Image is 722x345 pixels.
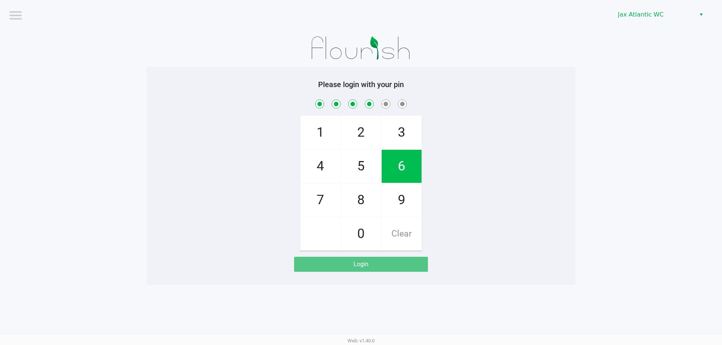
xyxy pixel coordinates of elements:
span: Jax Atlantic WC [618,10,691,19]
h5: Please login with your pin [152,80,570,89]
span: 1 [300,116,340,149]
span: 2 [341,116,381,149]
span: 4 [300,150,340,183]
span: 7 [300,184,340,217]
span: 5 [341,150,381,183]
span: 6 [382,150,422,183]
span: 3 [382,116,422,149]
button: Select [696,8,707,21]
span: Clear [382,217,422,250]
span: 9 [382,184,422,217]
span: 8 [341,184,381,217]
span: 0 [341,217,381,250]
span: Web: v1.40.0 [347,338,375,343]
